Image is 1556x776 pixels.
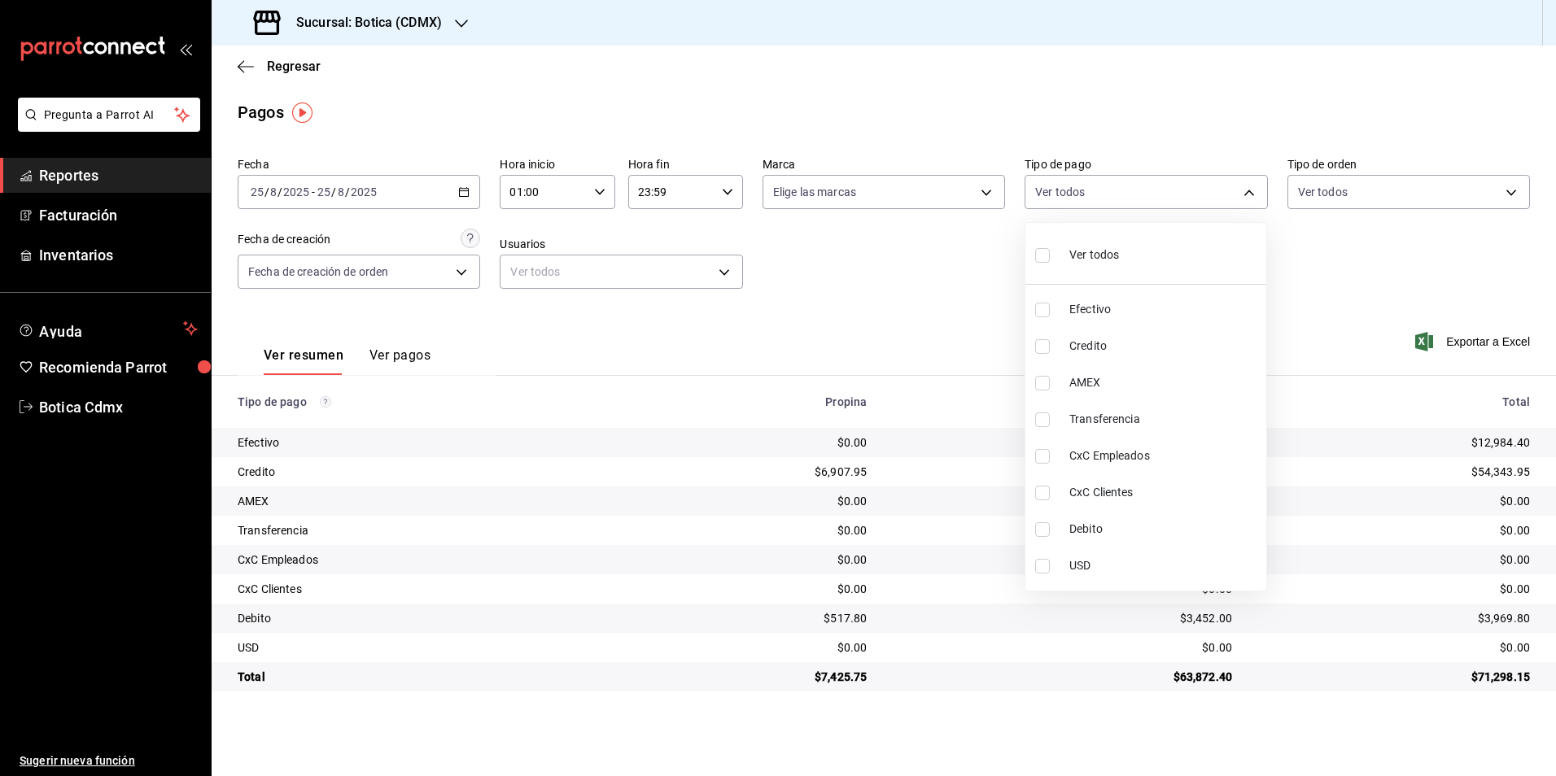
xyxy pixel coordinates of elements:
[1069,338,1260,355] span: Credito
[1069,411,1260,428] span: Transferencia
[1069,557,1260,574] span: USD
[1069,374,1260,391] span: AMEX
[1069,301,1260,318] span: Efectivo
[1069,246,1119,264] span: Ver todos
[292,102,313,123] img: Tooltip marker
[1069,521,1260,538] span: Debito
[1069,447,1260,464] span: CxC Empleados
[1069,484,1260,501] span: CxC Clientes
